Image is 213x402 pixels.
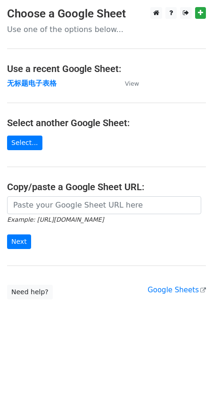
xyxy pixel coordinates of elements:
[7,216,104,223] small: Example: [URL][DOMAIN_NAME]
[7,196,201,214] input: Paste your Google Sheet URL here
[7,117,206,129] h4: Select another Google Sheet:
[7,136,42,150] a: Select...
[125,80,139,87] small: View
[166,357,213,402] iframe: Chat Widget
[147,286,206,294] a: Google Sheets
[7,63,206,74] h4: Use a recent Google Sheet:
[7,7,206,21] h3: Choose a Google Sheet
[115,79,139,88] a: View
[7,79,57,88] a: 无标题电子表格
[7,285,53,299] a: Need help?
[7,181,206,193] h4: Copy/paste a Google Sheet URL:
[7,24,206,34] p: Use one of the options below...
[7,234,31,249] input: Next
